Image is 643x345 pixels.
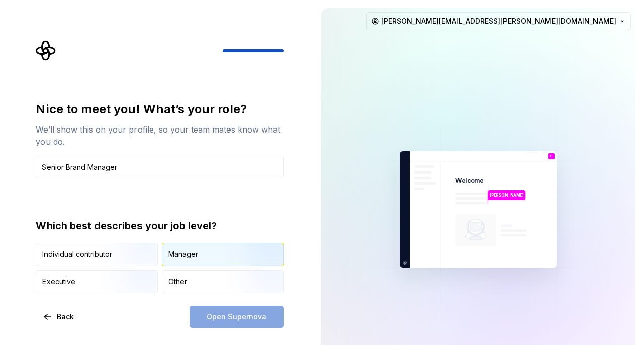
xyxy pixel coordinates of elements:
[36,306,82,328] button: Back
[36,101,284,117] div: Nice to meet you! What’s your role?
[42,277,75,287] div: Executive
[455,177,483,185] p: Welcome
[490,192,524,198] p: [PERSON_NAME]
[168,249,198,260] div: Manager
[550,155,553,158] p: L
[36,156,284,178] input: Job title
[36,123,284,148] div: We’ll show this on your profile, so your team mates know what you do.
[36,40,56,61] svg: Supernova Logo
[168,277,187,287] div: Other
[381,16,616,26] span: [PERSON_NAME][EMAIL_ADDRESS][PERSON_NAME][DOMAIN_NAME]
[42,249,112,260] div: Individual contributor
[57,312,74,322] span: Back
[36,219,284,233] div: Which best describes your job level?
[366,12,631,30] button: [PERSON_NAME][EMAIL_ADDRESS][PERSON_NAME][DOMAIN_NAME]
